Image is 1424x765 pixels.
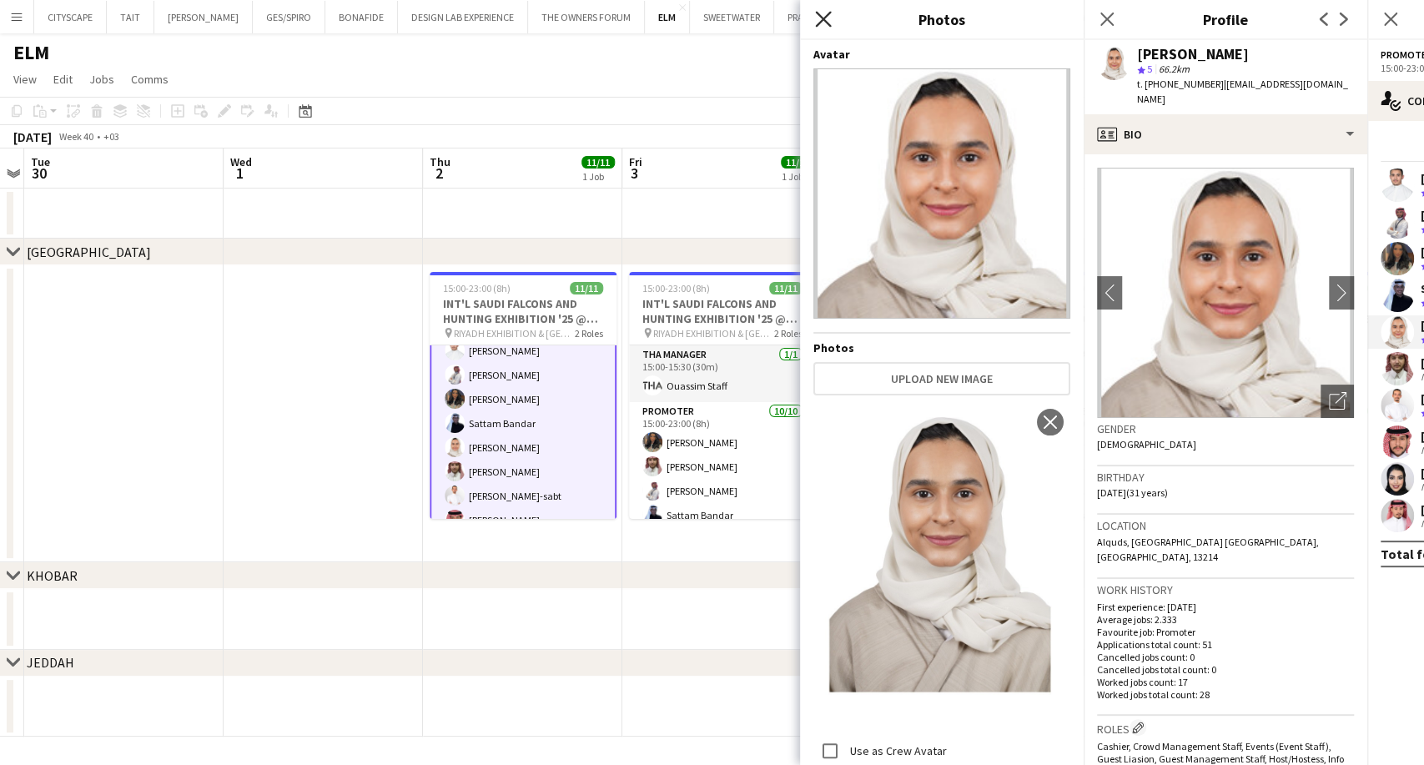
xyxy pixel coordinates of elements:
[89,72,114,87] span: Jobs
[813,362,1070,395] button: Upload new image
[800,8,1084,30] h3: Photos
[1097,626,1354,638] p: Favourite job: Promoter
[27,244,151,260] div: [GEOGRAPHIC_DATA]
[1155,63,1193,75] span: 66.2km
[813,47,1070,62] h4: Avatar
[1097,536,1319,563] span: Alquds, [GEOGRAPHIC_DATA] [GEOGRAPHIC_DATA], [GEOGRAPHIC_DATA], 13214
[769,282,803,294] span: 11/11
[398,1,528,33] button: DESIGN LAB EXPERIENCE
[430,296,616,326] h3: INT'L SAUDI FALCONS AND HUNTING EXHIBITION '25 @ [GEOGRAPHIC_DATA] - [GEOGRAPHIC_DATA]
[1097,676,1354,688] p: Worked jobs count: 17
[629,345,816,402] app-card-role: THA Manager1/115:00-15:30 (30m)Ouassim Staff
[813,68,1070,319] img: Crew avatar
[13,128,52,145] div: [DATE]
[528,1,645,33] button: THE OWNERS FORUM
[1084,114,1367,154] div: Bio
[1097,518,1354,533] h3: Location
[813,340,1070,355] h4: Photos
[626,164,642,183] span: 3
[1097,486,1168,499] span: [DATE] (31 years)
[107,1,154,33] button: TAIT
[782,170,813,183] div: 1 Job
[581,156,615,169] span: 11/11
[34,1,107,33] button: CITYSCAPE
[813,402,1070,733] img: Crew photo 874568
[325,1,398,33] button: BONAFIDE
[1137,78,1224,90] span: t. [PHONE_NUMBER]
[1097,719,1354,737] h3: Roles
[774,327,803,340] span: 2 Roles
[55,130,97,143] span: Week 40
[1097,438,1196,450] span: [DEMOGRAPHIC_DATA]
[1084,8,1367,30] h3: Profile
[1097,421,1354,436] h3: Gender
[629,272,816,519] app-job-card: 15:00-23:00 (8h)11/11INT'L SAUDI FALCONS AND HUNTING EXHIBITION '25 @ [GEOGRAPHIC_DATA] - [GEOGRA...
[13,40,49,65] h1: ELM
[582,170,614,183] div: 1 Job
[27,654,74,671] div: JEDDAH
[1097,168,1354,418] img: Crew avatar or photo
[83,68,121,90] a: Jobs
[1097,601,1354,613] p: First experience: [DATE]
[103,130,119,143] div: +03
[430,309,616,586] app-card-role: Promoter10/1015:00-23:00 (8h)[PERSON_NAME][PERSON_NAME][PERSON_NAME]Sattam Bandar[PERSON_NAME][PE...
[454,327,575,340] span: RIYADH EXHIBITION & [GEOGRAPHIC_DATA] - [GEOGRAPHIC_DATA]
[1097,638,1354,651] p: Applications total count: 51
[1097,663,1354,676] p: Cancelled jobs total count: 0
[1147,63,1152,75] span: 5
[1097,613,1354,626] p: Average jobs: 2.333
[47,68,79,90] a: Edit
[7,68,43,90] a: View
[230,154,252,169] span: Wed
[443,282,511,294] span: 15:00-23:00 (8h)
[847,743,947,758] label: Use as Crew Avatar
[645,1,690,33] button: ELM
[253,1,325,33] button: GES/SPIRO
[13,72,37,87] span: View
[629,402,816,677] app-card-role: Promoter10/1015:00-23:00 (8h)[PERSON_NAME][PERSON_NAME][PERSON_NAME]Sattam Bandar
[154,1,253,33] button: [PERSON_NAME]
[575,327,603,340] span: 2 Roles
[1321,385,1354,418] div: Open photos pop-in
[124,68,175,90] a: Comms
[28,164,50,183] span: 30
[781,156,814,169] span: 11/11
[629,154,642,169] span: Fri
[427,164,450,183] span: 2
[1137,78,1348,105] span: | [EMAIL_ADDRESS][DOMAIN_NAME]
[131,72,169,87] span: Comms
[1097,582,1354,597] h3: Work history
[653,327,774,340] span: RIYADH EXHIBITION & [GEOGRAPHIC_DATA] - [GEOGRAPHIC_DATA]
[629,296,816,326] h3: INT'L SAUDI FALCONS AND HUNTING EXHIBITION '25 @ [GEOGRAPHIC_DATA] - [GEOGRAPHIC_DATA]
[690,1,774,33] button: SWEETWATER
[228,164,252,183] span: 1
[430,272,616,519] app-job-card: 15:00-23:00 (8h)11/11INT'L SAUDI FALCONS AND HUNTING EXHIBITION '25 @ [GEOGRAPHIC_DATA] - [GEOGRA...
[774,1,830,33] button: PRADA
[1097,470,1354,485] h3: Birthday
[1137,47,1249,62] div: [PERSON_NAME]
[27,567,78,584] div: KHOBAR
[1097,688,1354,701] p: Worked jobs total count: 28
[1097,651,1354,663] p: Cancelled jobs count: 0
[31,154,50,169] span: Tue
[430,154,450,169] span: Thu
[642,282,710,294] span: 15:00-23:00 (8h)
[570,282,603,294] span: 11/11
[53,72,73,87] span: Edit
